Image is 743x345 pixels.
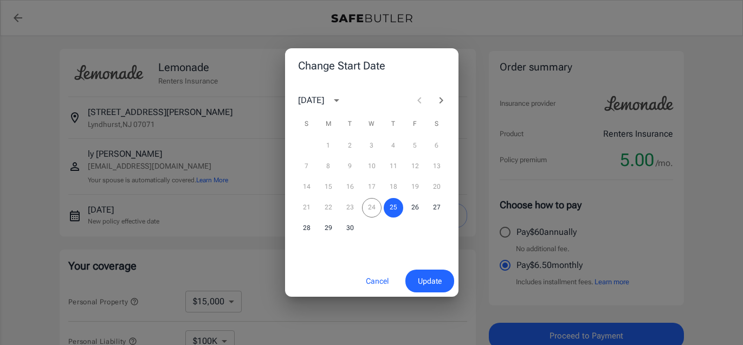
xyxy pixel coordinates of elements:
button: 30 [340,219,360,238]
div: [DATE] [298,94,324,107]
span: Thursday [384,113,403,135]
span: Sunday [297,113,316,135]
h2: Change Start Date [285,48,458,83]
button: 25 [384,198,403,218]
span: Monday [319,113,338,135]
button: calendar view is open, switch to year view [327,91,346,110]
button: Update [405,270,454,293]
span: Tuesday [340,113,360,135]
button: 29 [319,219,338,238]
button: 27 [427,198,447,218]
button: Cancel [353,270,401,293]
span: Friday [405,113,425,135]
button: Next month [430,90,452,111]
span: Update [418,274,442,288]
span: Wednesday [362,113,382,135]
button: 26 [405,198,425,218]
span: Saturday [427,113,447,135]
button: 28 [297,219,316,238]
